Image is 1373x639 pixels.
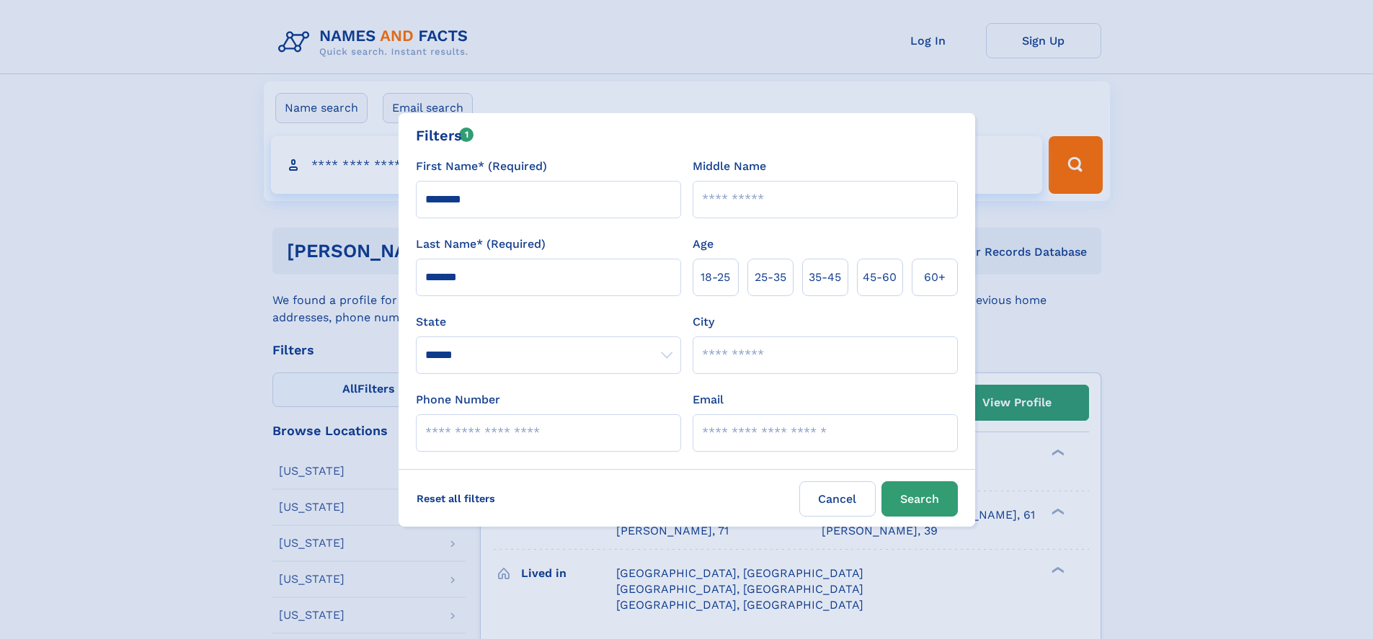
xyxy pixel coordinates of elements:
label: City [693,313,714,331]
span: 45‑60 [863,269,897,286]
span: 60+ [924,269,946,286]
label: Middle Name [693,158,766,175]
label: State [416,313,681,331]
label: Cancel [799,481,876,517]
label: Age [693,236,714,253]
button: Search [881,481,958,517]
div: Filters [416,125,474,146]
span: 25‑35 [755,269,786,286]
label: Email [693,391,724,408]
label: Reset all filters [407,481,505,516]
label: Last Name* (Required) [416,236,546,253]
span: 18‑25 [701,269,730,286]
label: First Name* (Required) [416,158,547,175]
label: Phone Number [416,391,500,408]
span: 35‑45 [809,269,841,286]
